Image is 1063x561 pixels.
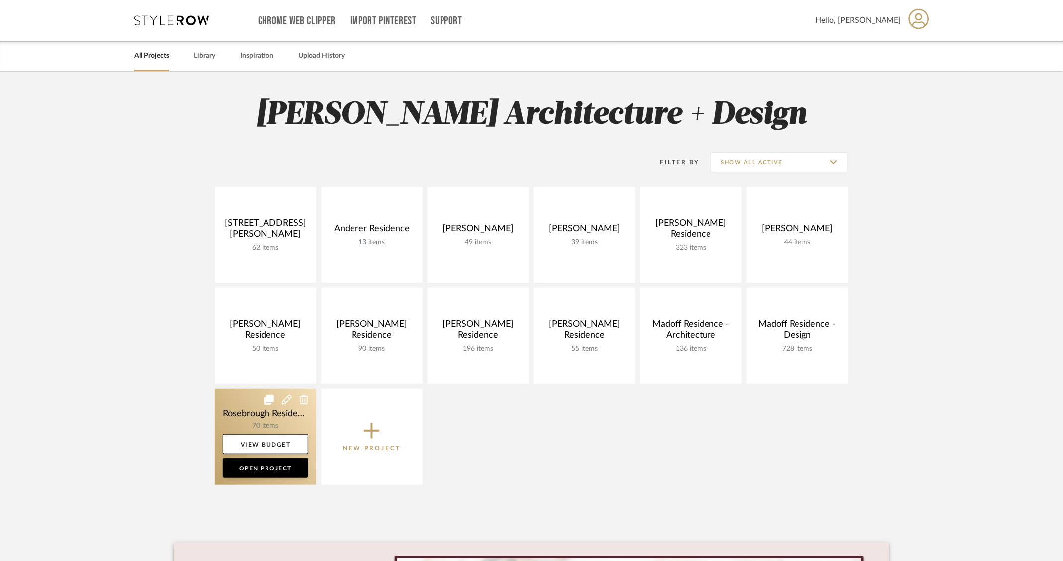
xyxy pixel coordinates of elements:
[436,238,521,247] div: 49 items
[134,49,169,63] a: All Projects
[648,218,734,244] div: [PERSON_NAME] Residence
[755,238,840,247] div: 44 items
[298,49,345,63] a: Upload History
[329,345,415,353] div: 90 items
[174,96,889,134] h2: [PERSON_NAME] Architecture + Design
[755,319,840,345] div: Madoff Residence - Design
[223,244,308,252] div: 62 items
[350,17,417,25] a: Import Pinterest
[755,223,840,238] div: [PERSON_NAME]
[223,319,308,345] div: [PERSON_NAME] Residence
[816,14,901,26] span: Hello, [PERSON_NAME]
[329,223,415,238] div: Anderer Residence
[436,345,521,353] div: 196 items
[648,319,734,345] div: Madoff Residence - Architecture
[329,238,415,247] div: 13 items
[329,319,415,345] div: [PERSON_NAME] Residence
[321,389,423,485] button: New Project
[542,319,627,345] div: [PERSON_NAME] Residence
[647,157,700,167] div: Filter By
[648,345,734,353] div: 136 items
[648,244,734,252] div: 323 items
[258,17,336,25] a: Chrome Web Clipper
[240,49,273,63] a: Inspiration
[436,319,521,345] div: [PERSON_NAME] Residence
[542,345,627,353] div: 55 items
[223,218,308,244] div: [STREET_ADDRESS][PERSON_NAME]
[431,17,462,25] a: Support
[436,223,521,238] div: [PERSON_NAME]
[542,223,627,238] div: [PERSON_NAME]
[542,238,627,247] div: 39 items
[223,458,308,478] a: Open Project
[223,345,308,353] div: 50 items
[194,49,215,63] a: Library
[755,345,840,353] div: 728 items
[223,434,308,454] a: View Budget
[343,443,401,453] p: New Project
